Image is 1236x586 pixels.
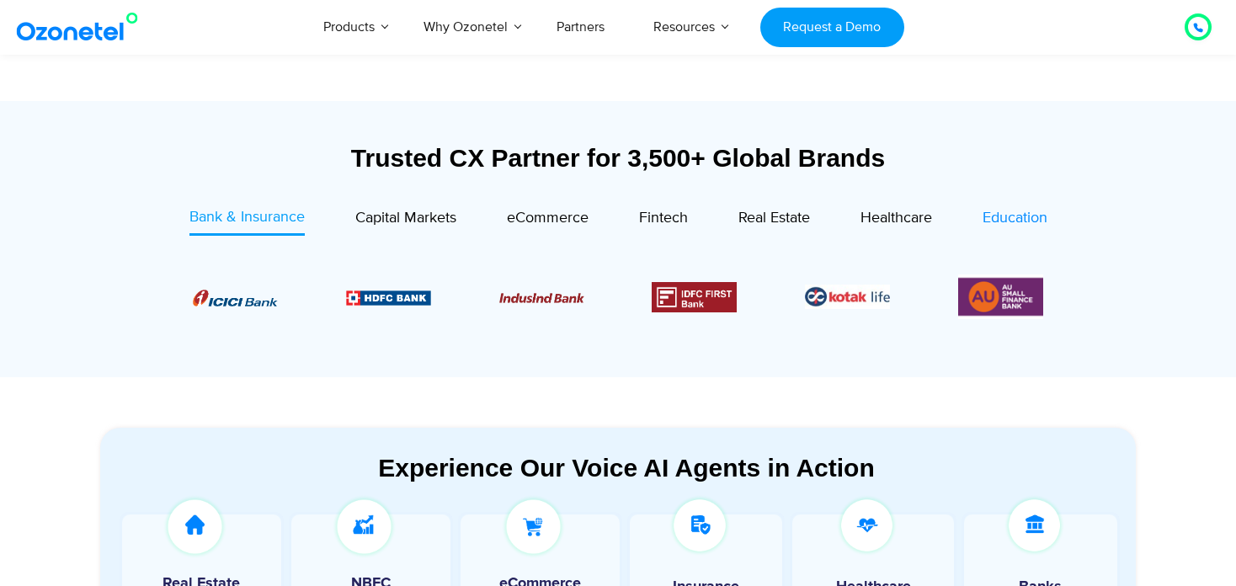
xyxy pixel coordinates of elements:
[355,209,456,227] span: Capital Markets
[193,287,278,307] div: 1 / 6
[652,282,737,312] div: 4 / 6
[860,209,932,227] span: Healthcare
[958,274,1043,319] div: 6 / 6
[983,209,1047,227] span: Education
[652,282,737,312] img: Picture12.png
[805,285,890,309] div: 5 / 6
[117,453,1136,482] div: Experience Our Voice AI Agents in Action
[355,206,456,235] a: Capital Markets
[983,206,1047,235] a: Education
[346,287,431,307] div: 2 / 6
[100,143,1136,173] div: Trusted CX Partner for 3,500+ Global Brands
[805,285,890,309] img: Picture26.jpg
[507,209,589,227] span: eCommerce
[507,206,589,235] a: eCommerce
[958,274,1043,319] img: Picture13.png
[189,208,305,226] span: Bank & Insurance
[499,287,584,307] div: 3 / 6
[346,290,431,305] img: Picture9.png
[860,206,932,235] a: Healthcare
[738,206,810,235] a: Real Estate
[639,206,688,235] a: Fintech
[738,209,810,227] span: Real Estate
[193,274,1043,319] div: Image Carousel
[189,206,305,236] a: Bank & Insurance
[760,8,904,47] a: Request a Demo
[193,290,278,306] img: Picture8.png
[499,293,584,303] img: Picture10.png
[639,209,688,227] span: Fintech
